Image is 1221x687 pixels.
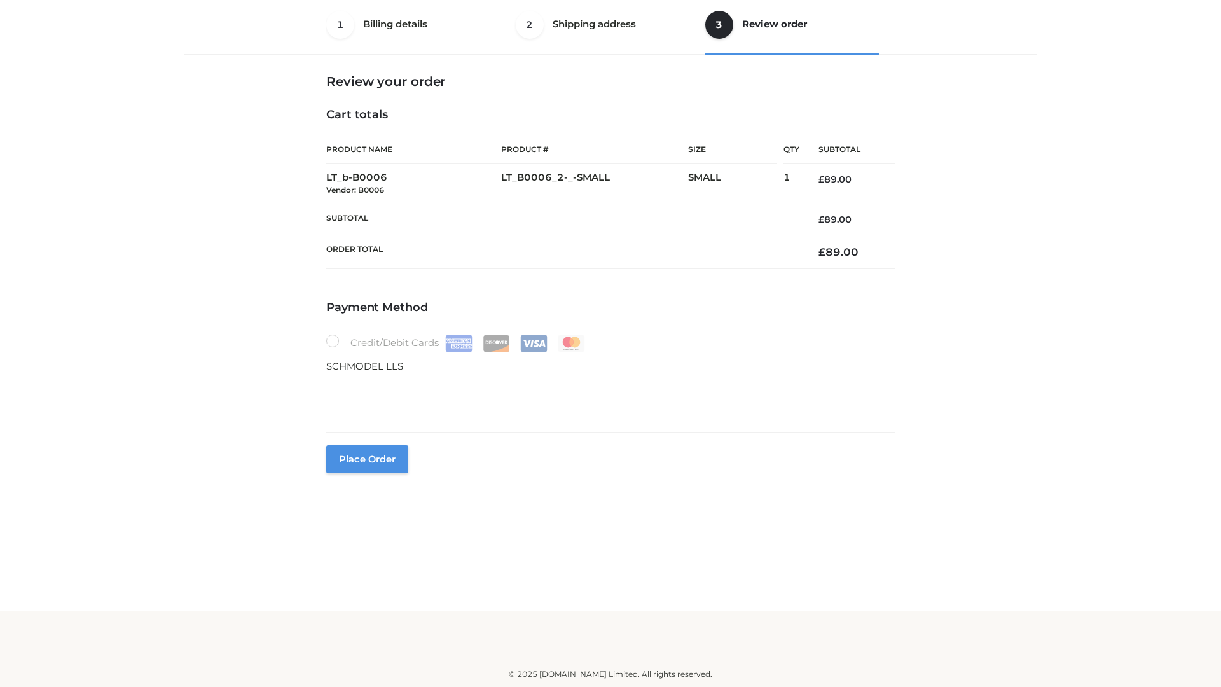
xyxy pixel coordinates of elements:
[483,335,510,352] img: Discover
[818,214,852,225] bdi: 89.00
[326,235,799,269] th: Order Total
[326,301,895,315] h4: Payment Method
[818,246,859,258] bdi: 89.00
[189,668,1032,681] div: © 2025 [DOMAIN_NAME] Limited. All rights reserved.
[326,335,586,352] label: Credit/Debit Cards
[818,174,824,185] span: £
[326,185,384,195] small: Vendor: B0006
[326,445,408,473] button: Place order
[688,135,777,164] th: Size
[501,135,688,164] th: Product #
[326,135,501,164] th: Product Name
[326,358,895,375] p: SCHMODEL LLS
[818,214,824,225] span: £
[326,108,895,122] h4: Cart totals
[783,135,799,164] th: Qty
[445,335,473,352] img: Amex
[783,164,799,204] td: 1
[799,135,895,164] th: Subtotal
[326,74,895,89] h3: Review your order
[688,164,783,204] td: SMALL
[558,335,585,352] img: Mastercard
[818,174,852,185] bdi: 89.00
[501,164,688,204] td: LT_B0006_2-_-SMALL
[818,246,825,258] span: £
[324,371,892,418] iframe: Secure payment input frame
[326,164,501,204] td: LT_b-B0006
[520,335,548,352] img: Visa
[326,204,799,235] th: Subtotal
